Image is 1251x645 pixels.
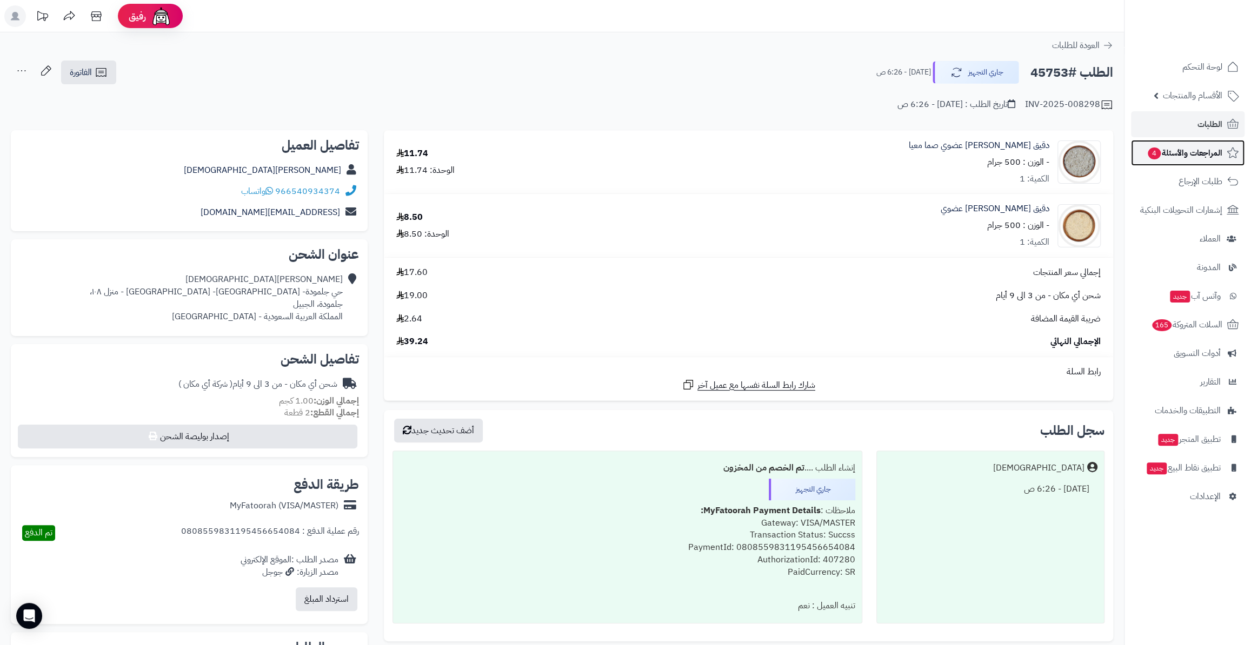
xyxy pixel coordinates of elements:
div: Open Intercom Messenger [16,603,42,629]
span: 4 [1148,147,1161,159]
div: رقم عملية الدفع : 0808559831195456654084 [181,525,359,541]
span: تطبيق المتجر [1157,432,1221,447]
strong: إجمالي القطع: [310,406,359,419]
span: العملاء [1200,231,1221,246]
b: MyFatoorah Payment Details: [701,504,821,517]
span: تطبيق نقاط البيع [1146,460,1221,475]
b: تم الخصم من المخزون [723,461,804,474]
div: الكمية: 1 [1020,236,1049,248]
div: الوحدة: 8.50 [396,228,449,240]
a: واتساب [241,185,273,198]
img: 1693673650-Whole%20Wheat%20Flour%20Hasawi,%20Organic-90x90.jpg [1058,204,1100,247]
span: 165 [1152,319,1172,331]
button: إصدار بوليصة الشحن [18,425,357,448]
a: المدونة [1131,254,1245,280]
a: المراجعات والأسئلة4 [1131,140,1245,166]
span: وآتس آب [1169,288,1221,304]
span: الفاتورة [70,66,92,79]
div: رابط السلة [388,366,1109,378]
div: مصدر الطلب :الموقع الإلكتروني [241,554,338,579]
span: إشعارات التحويلات البنكية [1140,203,1222,218]
a: العملاء [1131,226,1245,252]
div: جاري التجهيز [769,479,855,500]
a: وآتس آبجديد [1131,283,1245,309]
h2: تفاصيل العميل [19,139,359,152]
span: شارك رابط السلة نفسها مع عميل آخر [697,379,815,392]
div: [DATE] - 6:26 ص [883,479,1097,500]
strong: إجمالي الوزن: [314,394,359,407]
span: إجمالي سعر المنتجات [1033,266,1101,279]
a: [EMAIL_ADDRESS][DOMAIN_NAME] [201,206,340,219]
h2: الطلب #45753 [1030,62,1113,84]
a: السلات المتروكة165 [1131,312,1245,338]
small: - الوزن : 500 جرام [987,156,1049,169]
a: الفاتورة [61,61,116,84]
div: إنشاء الطلب .... [400,458,855,479]
img: 1694544750-Whole%20Wheat%20Flour%20Safwa-90x90.jpg [1058,140,1100,184]
span: ( شركة أي مكان ) [178,378,232,391]
span: رفيق [129,10,146,23]
span: الإجمالي النهائي [1050,335,1101,348]
span: الأقسام والمنتجات [1163,88,1222,103]
a: دقيق [PERSON_NAME] عضوي [941,203,1049,215]
a: شارك رابط السلة نفسها مع عميل آخر [682,378,815,392]
a: دقيق [PERSON_NAME] عضوي صما معيا [909,139,1049,152]
small: [DATE] - 6:26 ص [876,67,931,78]
span: التقارير [1200,374,1221,389]
div: MyFatoorah (VISA/MASTER) [230,500,338,512]
span: جديد [1170,291,1190,303]
span: السلات المتروكة [1151,317,1222,332]
div: الكمية: 1 [1020,173,1049,185]
span: لوحة التحكم [1182,59,1222,75]
div: مصدر الزيارة: جوجل [241,566,338,579]
span: 17.60 [396,266,428,279]
span: جديد [1158,434,1178,446]
a: [PERSON_NAME][DEMOGRAPHIC_DATA] [184,164,341,177]
div: 8.50 [396,211,423,224]
div: [DEMOGRAPHIC_DATA] [993,462,1084,474]
a: تطبيق المتجرجديد [1131,426,1245,452]
h2: طريقة الدفع [294,478,359,491]
span: التطبيقات والخدمات [1155,403,1221,418]
h2: تفاصيل الشحن [19,353,359,366]
div: [PERSON_NAME][DEMOGRAPHIC_DATA] حي جلمودة- [GEOGRAPHIC_DATA]- [GEOGRAPHIC_DATA] - منزل ١٠٨، جلمود... [90,273,343,322]
div: تاريخ الطلب : [DATE] - 6:26 ص [897,98,1015,111]
a: طلبات الإرجاع [1131,169,1245,194]
span: الإعدادات [1190,489,1221,504]
div: 11.74 [396,147,428,160]
a: تطبيق نقاط البيعجديد [1131,455,1245,481]
span: ضريبة القيمة المضافة [1031,313,1101,325]
span: طلبات الإرجاع [1179,174,1222,189]
div: INV-2025-008298 [1025,98,1113,111]
a: العودة للطلبات [1052,39,1113,52]
span: المراجعات والأسئلة [1147,145,1222,160]
a: الطلبات [1131,111,1245,137]
small: - الوزن : 500 جرام [987,219,1049,232]
a: إشعارات التحويلات البنكية [1131,197,1245,223]
h2: عنوان الشحن [19,248,359,261]
button: جاري التجهيز [933,61,1019,84]
img: ai-face.png [150,5,172,27]
a: التقارير [1131,369,1245,395]
a: 966540934374 [275,185,340,198]
a: تحديثات المنصة [29,5,56,30]
span: تم الدفع [25,526,52,539]
h3: سجل الطلب [1040,424,1104,437]
a: أدوات التسويق [1131,340,1245,366]
div: تنبيه العميل : نعم [400,595,855,616]
small: 2 قطعة [284,406,359,419]
span: الطلبات [1197,117,1222,132]
a: الإعدادات [1131,483,1245,509]
a: التطبيقات والخدمات [1131,398,1245,424]
span: 39.24 [396,335,428,348]
button: أضف تحديث جديد [394,419,483,442]
span: 2.64 [396,313,422,325]
span: المدونة [1197,260,1221,275]
span: 19.00 [396,290,428,302]
span: شحن أي مكان - من 3 الى 9 أيام [996,290,1101,302]
span: العودة للطلبات [1052,39,1100,52]
button: استرداد المبلغ [296,587,357,611]
div: شحن أي مكان - من 3 الى 9 أيام [178,378,337,391]
div: ملاحظات : Gateway: VISA/MASTER Transaction Status: Succss PaymentId: 0808559831195456654084 Autho... [400,500,855,595]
